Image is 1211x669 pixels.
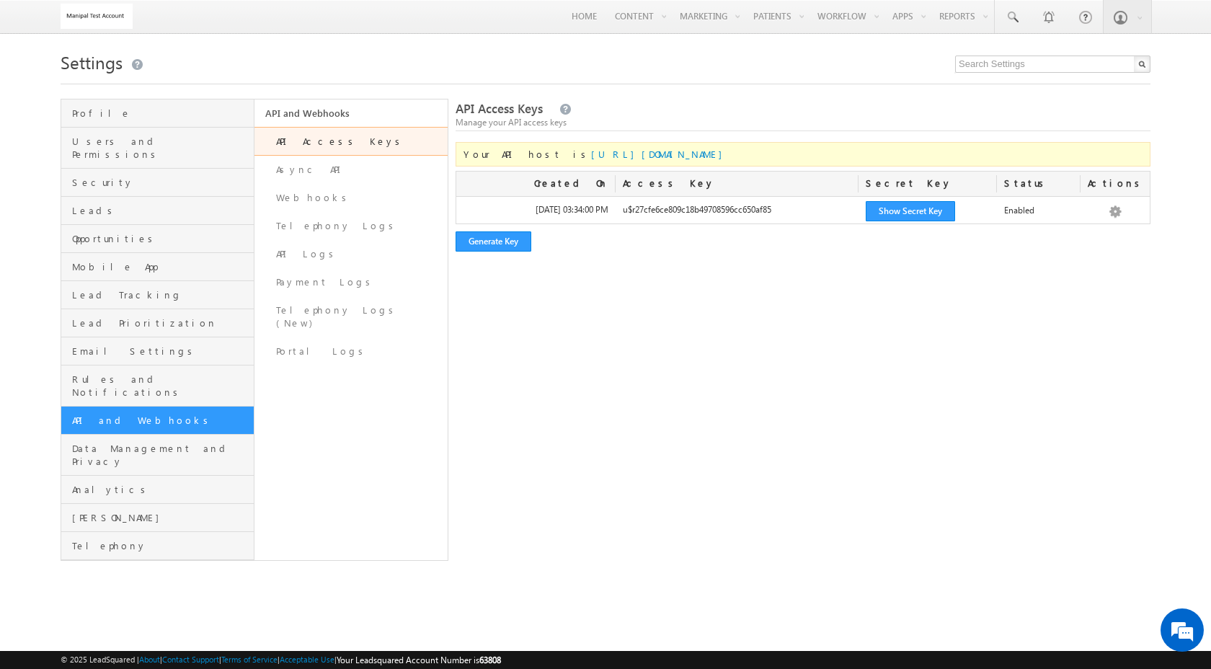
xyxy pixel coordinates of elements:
[616,172,859,196] div: Access Key
[616,203,859,223] div: u$r27cfe6ce809c18b49708596cc650af85
[456,203,616,223] div: [DATE] 03:34:00 PM
[72,176,250,189] span: Security
[72,316,250,329] span: Lead Prioritization
[72,442,250,468] span: Data Management and Privacy
[61,4,133,29] img: Custom Logo
[61,653,501,667] span: © 2025 LeadSquared | | | | |
[254,337,448,365] a: Portal Logs
[72,204,250,217] span: Leads
[254,184,448,212] a: Webhooks
[72,260,250,273] span: Mobile App
[463,148,729,160] span: Your API host is
[72,373,250,399] span: Rules and Notifications
[61,281,254,309] a: Lead Tracking
[456,116,1150,129] div: Manage your API access keys
[337,655,501,665] span: Your Leadsquared Account Number is
[72,107,250,120] span: Profile
[61,50,123,74] span: Settings
[254,240,448,268] a: API Logs
[61,476,254,504] a: Analytics
[72,511,250,524] span: [PERSON_NAME]
[72,414,250,427] span: API and Webhooks
[61,365,254,407] a: Rules and Notifications
[72,539,250,552] span: Telephony
[61,309,254,337] a: Lead Prioritization
[61,504,254,532] a: [PERSON_NAME]
[866,201,955,221] button: Show Secret Key
[61,337,254,365] a: Email Settings
[1081,172,1150,196] div: Actions
[456,231,531,252] button: Generate Key
[254,156,448,184] a: Async API
[72,483,250,496] span: Analytics
[254,212,448,240] a: Telephony Logs
[61,128,254,169] a: Users and Permissions
[456,172,616,196] div: Created On
[456,100,543,117] span: API Access Keys
[61,169,254,197] a: Security
[61,435,254,476] a: Data Management and Privacy
[997,172,1080,196] div: Status
[61,225,254,253] a: Opportunities
[61,253,254,281] a: Mobile App
[72,345,250,358] span: Email Settings
[72,288,250,301] span: Lead Tracking
[61,532,254,560] a: Telephony
[61,99,254,128] a: Profile
[479,655,501,665] span: 63808
[997,203,1080,223] div: Enabled
[254,268,448,296] a: Payment Logs
[72,135,250,161] span: Users and Permissions
[591,148,729,160] a: [URL][DOMAIN_NAME]
[61,197,254,225] a: Leads
[139,655,160,664] a: About
[162,655,219,664] a: Contact Support
[859,172,997,196] div: Secret Key
[280,655,334,664] a: Acceptable Use
[254,127,448,156] a: API Access Keys
[61,407,254,435] a: API and Webhooks
[72,232,250,245] span: Opportunities
[955,56,1150,73] input: Search Settings
[221,655,278,664] a: Terms of Service
[254,99,448,127] a: API and Webhooks
[254,296,448,337] a: Telephony Logs (New)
